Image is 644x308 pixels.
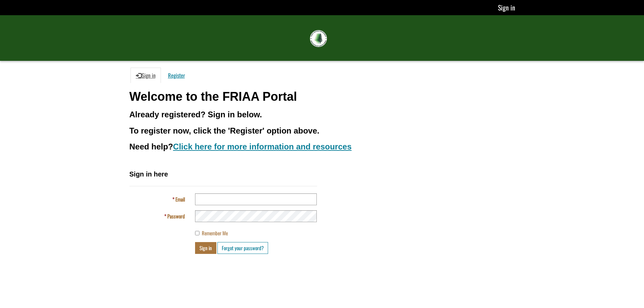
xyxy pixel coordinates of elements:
button: Sign in [195,242,216,254]
a: Sign in [498,2,515,13]
h1: Welcome to the FRIAA Portal [129,90,515,103]
span: Sign in here [129,170,168,178]
a: Forgot your password? [217,242,268,254]
span: Password [167,212,185,220]
h3: Already registered? Sign in below. [129,110,515,119]
span: Remember Me [202,229,228,237]
img: FRIAA Submissions Portal [310,30,327,47]
h3: Need help? [129,142,515,151]
a: Click here for more information and resources [173,142,352,151]
a: Sign in [130,68,161,83]
span: Email [175,195,185,203]
input: Remember Me [195,231,199,235]
h3: To register now, click the 'Register' option above. [129,126,515,135]
a: Register [163,68,190,83]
